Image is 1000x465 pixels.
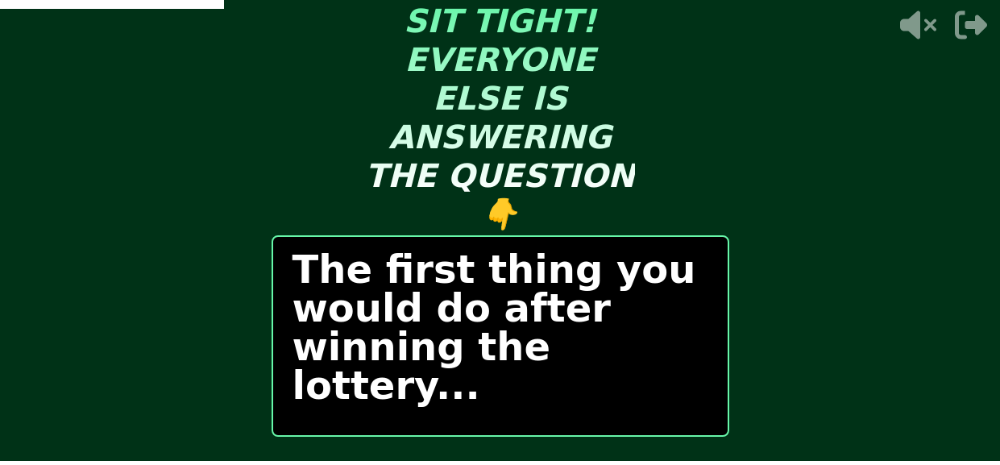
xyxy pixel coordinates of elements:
[293,250,708,405] p: The first thing you would do after winning the lottery...
[365,79,634,118] p: ELSE IS
[365,40,634,79] p: EVERYONE
[365,2,634,40] p: SIT TIGHT!
[365,118,634,156] p: ANSWERING
[365,156,634,195] p: THE QUESTION
[482,198,518,230] p: 👇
